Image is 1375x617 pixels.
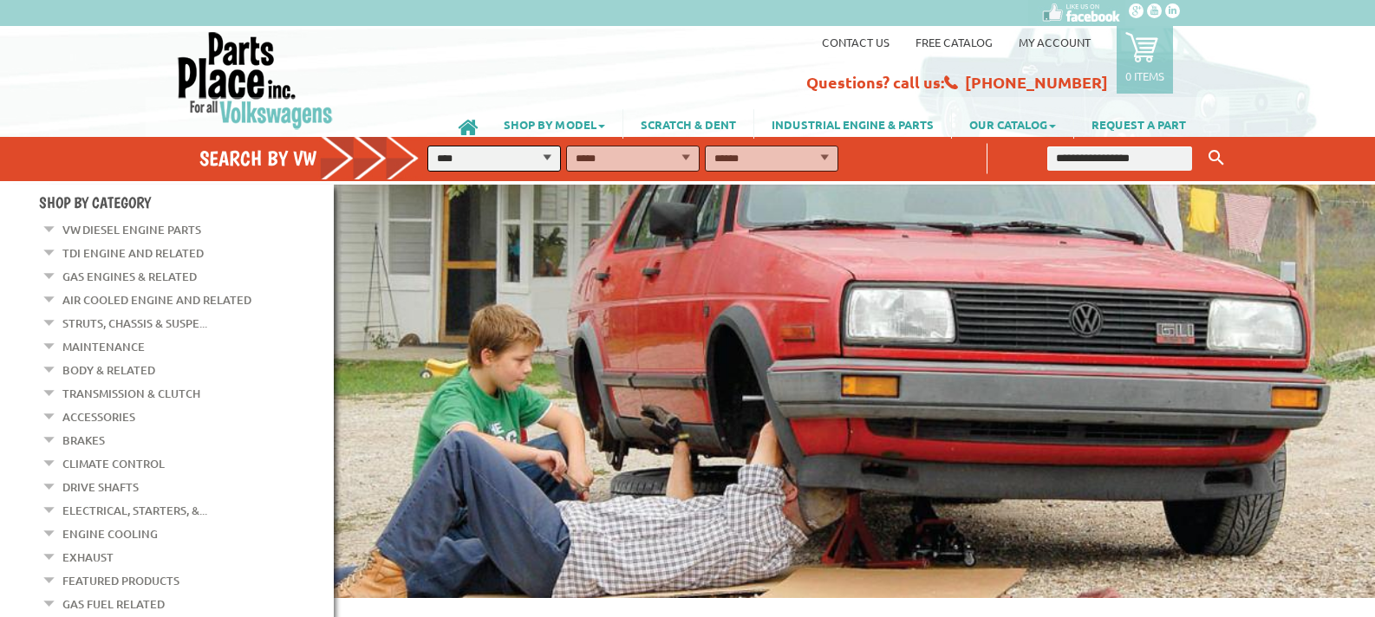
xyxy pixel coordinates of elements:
a: Exhaust [62,546,114,568]
a: 0 items [1117,26,1173,94]
p: 0 items [1125,68,1164,83]
a: Electrical, Starters, &... [62,499,207,522]
a: Gas Fuel Related [62,593,165,615]
a: Transmission & Clutch [62,382,200,405]
a: Free Catalog [916,35,993,49]
a: Accessories [62,406,135,428]
a: Air Cooled Engine and Related [62,289,251,311]
a: Contact us [822,35,890,49]
a: Maintenance [62,335,145,358]
a: SHOP BY MODEL [486,109,622,139]
h4: Shop By Category [39,193,334,211]
a: VW Diesel Engine Parts [62,218,201,241]
img: First slide [900x500] [334,185,1375,598]
a: INDUSTRIAL ENGINE & PARTS [754,109,951,139]
a: OUR CATALOG [952,109,1073,139]
img: Parts Place Inc! [176,30,335,130]
a: Drive Shafts [62,476,139,498]
a: Featured Products [62,569,179,592]
h4: Search by VW [199,146,437,171]
a: TDI Engine and Related [62,242,204,264]
a: My Account [1019,35,1091,49]
a: Struts, Chassis & Suspe... [62,312,207,334]
a: REQUEST A PART [1074,109,1203,139]
a: Engine Cooling [62,523,158,545]
a: Climate Control [62,452,165,475]
button: Keyword Search [1203,144,1229,172]
a: Body & Related [62,359,155,381]
a: Brakes [62,429,105,451]
a: SCRATCH & DENT [623,109,753,139]
a: Gas Engines & Related [62,265,197,288]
